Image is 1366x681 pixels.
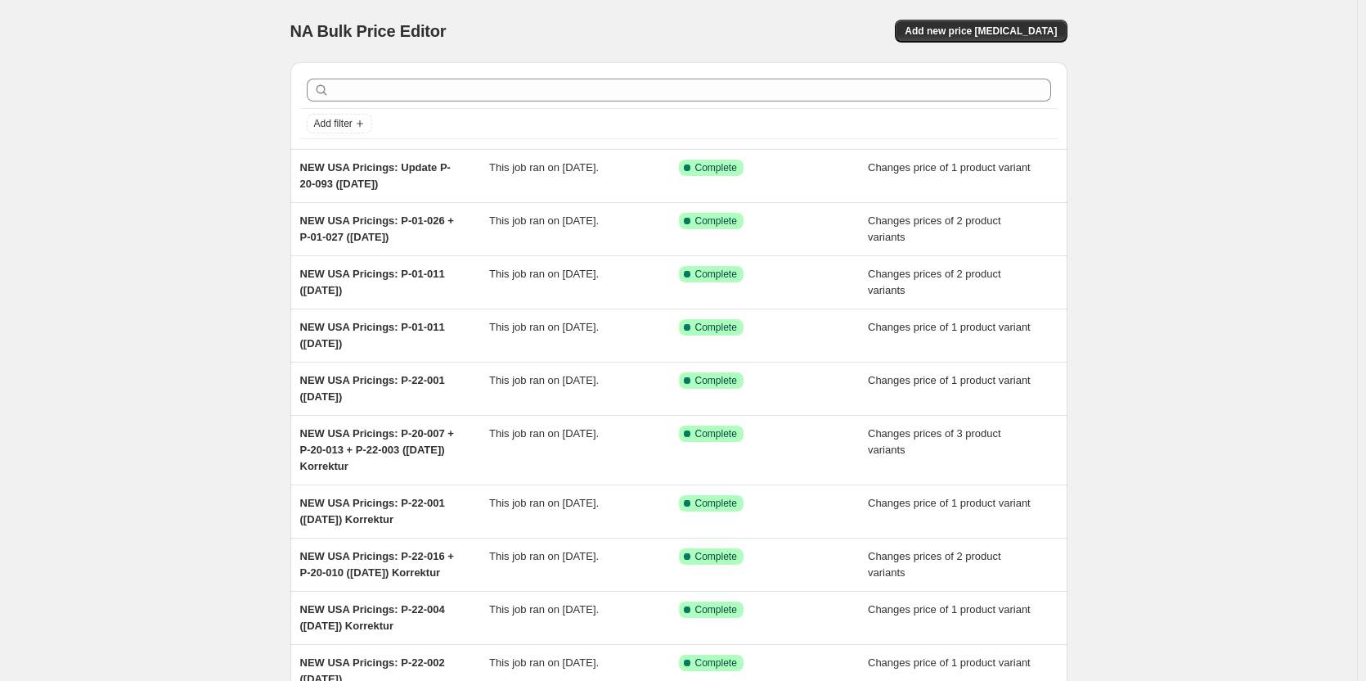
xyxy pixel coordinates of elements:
[695,497,737,510] span: Complete
[489,427,599,440] span: This job ran on [DATE].
[300,550,454,579] span: NEW USA Pricings: P-22-016 + P-20-010 ([DATE]) Korrektur
[489,550,599,562] span: This job ran on [DATE].
[695,161,737,174] span: Complete
[489,214,599,227] span: This job ran on [DATE].
[868,550,1001,579] span: Changes prices of 2 product variants
[489,268,599,280] span: This job ran on [DATE].
[314,117,353,130] span: Add filter
[695,427,737,440] span: Complete
[695,268,737,281] span: Complete
[695,603,737,616] span: Complete
[300,603,445,632] span: NEW USA Pricings: P-22-004 ([DATE]) Korrektur
[489,497,599,509] span: This job ran on [DATE].
[868,214,1001,243] span: Changes prices of 2 product variants
[489,161,599,174] span: This job ran on [DATE].
[905,25,1057,38] span: Add new price [MEDICAL_DATA]
[300,268,445,296] span: NEW USA Pricings: P-01-011 ([DATE])
[489,374,599,386] span: This job ran on [DATE].
[489,656,599,669] span: This job ran on [DATE].
[300,427,454,472] span: NEW USA Pricings: P-20-007 + P-20-013 + P-22-003 ([DATE]) Korrektur
[300,374,445,403] span: NEW USA Pricings: P-22-001 ([DATE])
[868,321,1031,333] span: Changes price of 1 product variant
[695,550,737,563] span: Complete
[868,656,1031,669] span: Changes price of 1 product variant
[290,22,447,40] span: NA Bulk Price Editor
[695,656,737,670] span: Complete
[695,374,737,387] span: Complete
[307,114,372,133] button: Add filter
[868,427,1001,456] span: Changes prices of 3 product variants
[695,321,737,334] span: Complete
[868,161,1031,174] span: Changes price of 1 product variant
[895,20,1067,43] button: Add new price [MEDICAL_DATA]
[868,603,1031,616] span: Changes price of 1 product variant
[868,268,1001,296] span: Changes prices of 2 product variants
[868,374,1031,386] span: Changes price of 1 product variant
[300,161,451,190] span: NEW USA Pricings: Update P-20-093 ([DATE])
[300,214,454,243] span: NEW USA Pricings: P-01-026 + P-01-027 ([DATE])
[489,321,599,333] span: This job ran on [DATE].
[868,497,1031,509] span: Changes price of 1 product variant
[489,603,599,616] span: This job ran on [DATE].
[300,321,445,350] span: NEW USA Pricings: P-01-011 ([DATE])
[695,214,737,228] span: Complete
[300,497,445,525] span: NEW USA Pricings: P-22-001 ([DATE]) Korrektur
